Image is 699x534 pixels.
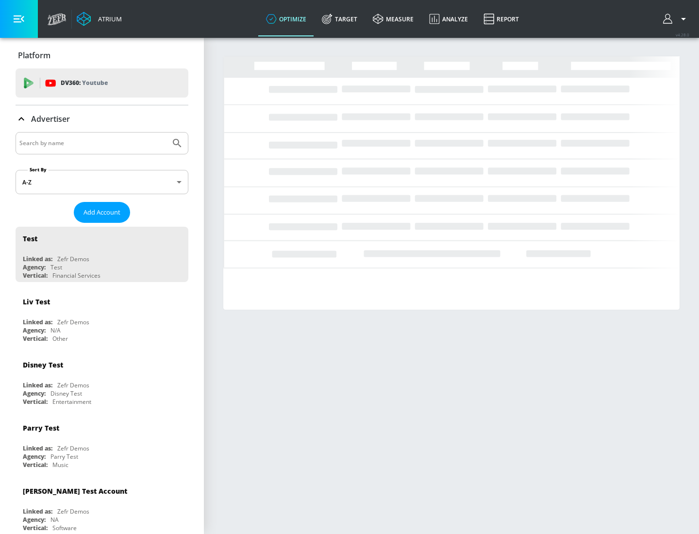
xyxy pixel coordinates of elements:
[31,114,70,124] p: Advertiser
[23,334,48,343] div: Vertical:
[28,167,49,173] label: Sort By
[16,227,188,282] div: TestLinked as:Zefr DemosAgency:TestVertical:Financial Services
[52,524,77,532] div: Software
[23,271,48,280] div: Vertical:
[258,1,314,36] a: optimize
[77,12,122,26] a: Atrium
[23,234,37,243] div: Test
[50,263,62,271] div: Test
[16,170,188,194] div: A-Z
[23,263,46,271] div: Agency:
[57,381,89,389] div: Zefr Demos
[23,444,52,452] div: Linked as:
[16,416,188,471] div: Parry TestLinked as:Zefr DemosAgency:Parry TestVertical:Music
[16,290,188,345] div: Liv TestLinked as:Zefr DemosAgency:N/AVertical:Other
[23,318,52,326] div: Linked as:
[18,50,50,61] p: Platform
[57,255,89,263] div: Zefr Demos
[57,444,89,452] div: Zefr Demos
[82,78,108,88] p: Youtube
[50,389,82,398] div: Disney Test
[23,381,52,389] div: Linked as:
[314,1,365,36] a: Target
[50,326,61,334] div: N/A
[94,15,122,23] div: Atrium
[421,1,476,36] a: Analyze
[74,202,130,223] button: Add Account
[23,255,52,263] div: Linked as:
[23,486,127,496] div: [PERSON_NAME] Test Account
[61,78,108,88] p: DV360:
[16,353,188,408] div: Disney TestLinked as:Zefr DemosAgency:Disney TestVertical:Entertainment
[50,516,59,524] div: NA
[83,207,120,218] span: Add Account
[19,137,166,150] input: Search by name
[52,271,100,280] div: Financial Services
[676,32,689,37] span: v 4.28.0
[23,398,48,406] div: Vertical:
[365,1,421,36] a: measure
[23,389,46,398] div: Agency:
[57,318,89,326] div: Zefr Demos
[23,524,48,532] div: Vertical:
[23,297,50,306] div: Liv Test
[16,42,188,69] div: Platform
[23,326,46,334] div: Agency:
[476,1,527,36] a: Report
[23,360,63,369] div: Disney Test
[52,398,91,406] div: Entertainment
[57,507,89,516] div: Zefr Demos
[23,461,48,469] div: Vertical:
[50,452,78,461] div: Parry Test
[16,68,188,98] div: DV360: Youtube
[16,105,188,133] div: Advertiser
[23,423,59,433] div: Parry Test
[23,507,52,516] div: Linked as:
[52,461,68,469] div: Music
[52,334,68,343] div: Other
[23,516,46,524] div: Agency:
[23,452,46,461] div: Agency:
